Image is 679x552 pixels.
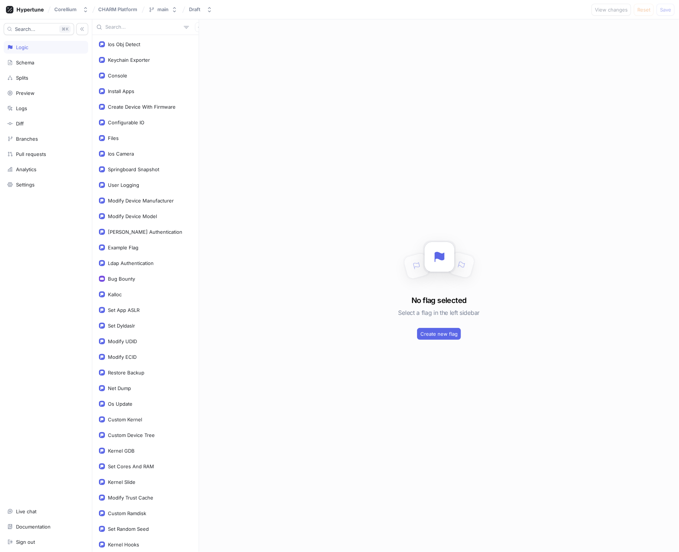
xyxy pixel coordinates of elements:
div: Kernel Hooks [108,542,139,548]
div: Corellium [54,6,77,13]
div: Draft [189,6,201,13]
div: Ldap Authentication [108,260,154,266]
div: Set Cores And RAM [108,463,154,469]
span: Create new flag [420,332,458,336]
span: View changes [595,7,628,12]
div: Settings [16,182,35,188]
div: Modify UDID [108,338,137,344]
button: Save [657,4,675,16]
a: Documentation [4,520,88,533]
div: Documentation [16,524,51,530]
div: Net Dump [108,385,131,391]
div: Pull requests [16,151,46,157]
div: Configurable IO [108,119,144,125]
span: CHARM Platform [98,7,137,12]
div: Springboard Snapshot [108,166,159,172]
div: Diff [16,121,24,127]
div: Kernel GDB [108,448,135,454]
div: Install Apps [108,88,134,94]
div: Modify Device Manufacturer [108,198,174,204]
div: Os Update [108,401,132,407]
div: Set Random Seed [108,526,149,532]
div: Modify Trust Cache [108,495,153,501]
div: Files [108,135,119,141]
input: Search... [105,23,181,31]
div: Logic [16,44,28,50]
span: Reset [637,7,650,12]
button: Search...K [4,23,74,35]
h5: Select a flag in the left sidebar [398,306,480,319]
button: View changes [592,4,631,16]
div: Live chat [16,508,36,514]
button: main [145,3,180,16]
div: Kalloc [108,291,122,297]
div: Custom Kernel [108,417,142,422]
div: Ios Camera [108,151,134,157]
div: Console [108,73,127,79]
div: [PERSON_NAME] Authentication [108,229,182,235]
div: Analytics [16,166,36,172]
button: Create new flag [417,328,461,340]
div: Custom Device Tree [108,432,155,438]
button: Draft [186,3,215,16]
div: Sign out [16,539,35,545]
button: Reset [634,4,654,16]
div: main [157,6,169,13]
div: User Logging [108,182,139,188]
button: Corellium [51,3,92,16]
div: Branches [16,136,38,142]
div: Splits [16,75,28,81]
div: Create Device With Firmware [108,104,176,110]
div: Keychain Exporter [108,57,150,63]
h3: No flag selected [411,295,466,306]
div: Restore Backup [108,370,144,376]
div: Custom Ramdisk [108,510,146,516]
div: Preview [16,90,35,96]
div: K [59,25,71,33]
div: Ios Obj Detect [108,41,140,47]
div: Modify ECID [108,354,137,360]
div: Modify Device Model [108,213,157,219]
span: Search... [15,27,35,31]
div: Example Flag [108,245,138,251]
div: Set App ASLR [108,307,140,313]
div: Bug Bounty [108,276,135,282]
div: Kernel Slide [108,479,135,485]
div: Logs [16,105,27,111]
div: Schema [16,60,34,66]
div: Set Dyldaslr [108,323,135,329]
span: Save [660,7,671,12]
